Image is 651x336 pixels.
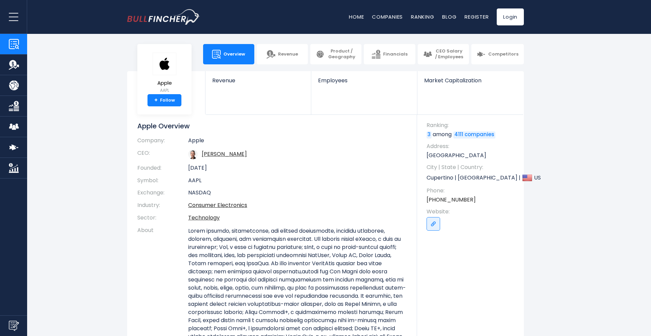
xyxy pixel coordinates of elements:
[137,199,188,212] th: Industry:
[372,13,403,20] a: Companies
[188,187,407,199] td: NASDAQ
[310,44,361,64] a: Product / Geography
[154,97,158,103] strong: +
[137,147,188,162] th: CEO:
[417,71,523,95] a: Market Capitalization
[442,13,456,20] a: Blog
[127,9,200,25] img: bullfincher logo
[427,164,517,171] span: City | State | Country:
[364,44,415,64] a: Financials
[212,77,304,84] span: Revenue
[453,131,495,138] a: 4111 companies
[427,196,476,204] a: [PHONE_NUMBER]
[127,9,200,25] a: Go to homepage
[427,152,517,159] p: [GEOGRAPHIC_DATA]
[418,44,469,64] a: CEO Salary / Employees
[137,122,407,130] h1: Apple Overview
[435,48,463,60] span: CEO Salary / Employees
[188,150,198,159] img: tim-cook.jpg
[205,71,311,95] a: Revenue
[411,13,434,20] a: Ranking
[427,131,432,138] a: 3
[427,187,517,194] span: Phone:
[137,174,188,187] th: Symbol:
[318,77,410,84] span: Employees
[147,94,181,106] a: +Follow
[427,131,517,138] p: among
[311,71,417,95] a: Employees
[471,44,524,64] a: Competitors
[188,214,220,222] a: Technology
[153,80,176,86] span: Apple
[349,13,364,20] a: Home
[257,44,308,64] a: Revenue
[427,173,517,183] p: Cupertino | [GEOGRAPHIC_DATA] | US
[137,187,188,199] th: Exchange:
[188,162,407,174] td: [DATE]
[203,44,254,64] a: Overview
[465,13,489,20] a: Register
[424,77,516,84] span: Market Capitalization
[427,217,440,231] a: Go to link
[137,137,188,147] th: Company:
[427,143,517,150] span: Address:
[137,162,188,174] th: Founded:
[427,208,517,215] span: Website:
[427,122,517,129] span: Ranking:
[497,8,524,25] a: Login
[202,150,247,158] a: ceo
[383,51,408,57] span: Financials
[223,51,245,57] span: Overview
[327,48,356,60] span: Product / Geography
[153,87,176,93] small: AAPL
[188,174,407,187] td: AAPL
[188,137,407,147] td: Apple
[488,51,518,57] span: Competitors
[278,51,298,57] span: Revenue
[137,212,188,224] th: Sector:
[152,52,177,94] a: Apple AAPL
[188,201,247,209] a: Consumer Electronics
